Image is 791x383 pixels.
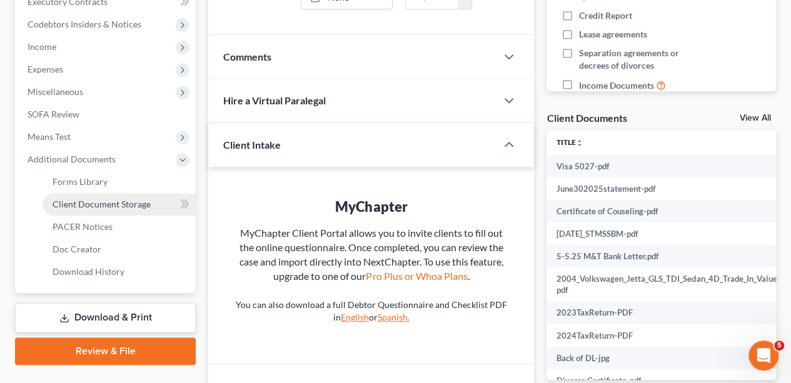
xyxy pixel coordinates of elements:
span: Expenses [28,64,63,74]
span: Lease agreements [579,28,647,41]
a: Download History [43,261,196,283]
a: SOFA Review [18,103,196,126]
span: 5 [774,341,784,351]
span: Codebtors Insiders & Notices [28,19,141,29]
a: PACER Notices [43,216,196,238]
a: Spanish. [378,312,410,322]
a: Client Document Storage [43,193,196,216]
span: Forms Library [53,176,108,187]
p: You can also download a full Debtor Questionnaire and Checklist PDF in or [233,299,509,324]
div: Client Documents [547,111,627,124]
span: Means Test [28,131,71,142]
a: Pro Plus or Whoa Plans [366,270,467,282]
span: Miscellaneous [28,86,83,97]
span: Comments [223,51,271,62]
span: Client Document Storage [53,199,151,209]
span: PACER Notices [53,221,113,232]
span: SOFA Review [28,109,79,119]
a: Review & File [15,337,196,365]
span: Income [28,41,56,52]
a: Doc Creator [43,238,196,261]
span: Hire a Virtual Paralegal [223,94,326,106]
span: Credit Report [579,9,632,22]
a: View All [740,114,771,122]
span: Income Documents [579,79,654,92]
a: Download & Print [15,303,196,332]
span: Doc Creator [53,244,101,254]
a: English [341,312,369,322]
i: unfold_more [576,139,583,147]
div: MyChapter [233,197,509,216]
span: MyChapter Client Portal allows you to invite clients to fill out the online questionnaire. Once c... [239,227,503,282]
a: Titleunfold_more [557,137,583,147]
span: Download History [53,266,124,277]
span: Separation agreements or decrees of divorces [579,47,708,72]
span: Client Intake [223,139,281,151]
iframe: Intercom live chat [748,341,778,371]
span: Additional Documents [28,154,116,164]
a: Forms Library [43,171,196,193]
